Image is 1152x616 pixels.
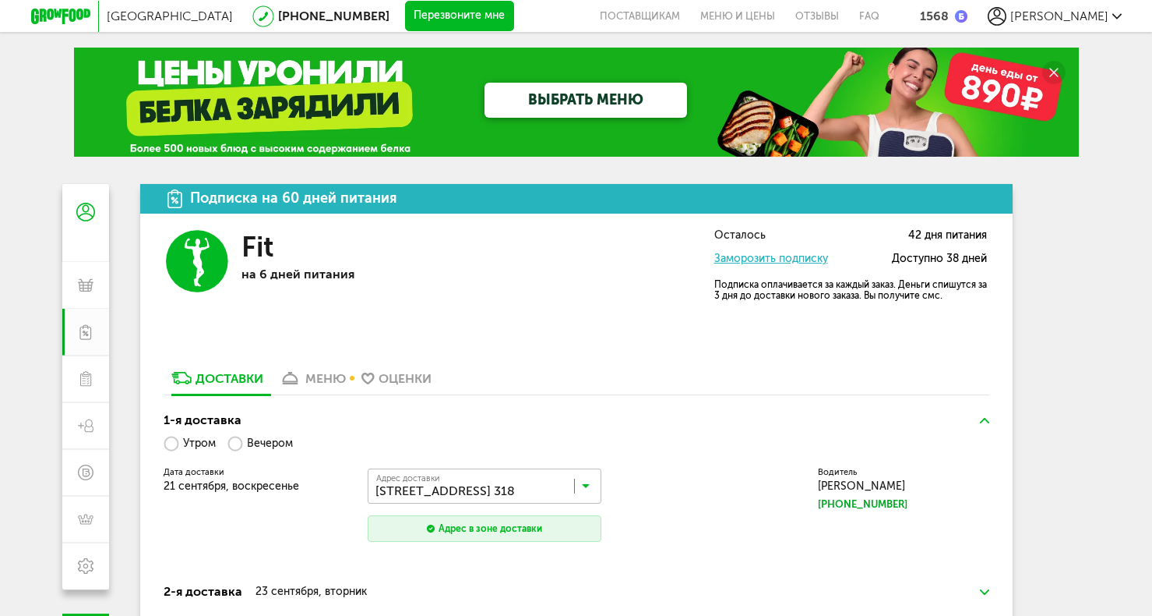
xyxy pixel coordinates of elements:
div: 1568 [920,9,949,23]
div: меню [305,371,346,386]
span: [GEOGRAPHIC_DATA] [107,9,233,23]
button: Перезвоните мне [405,1,514,32]
img: icon.da23462.svg [167,189,183,208]
span: Осталось [714,230,766,242]
span: Адрес доставки [376,474,440,483]
div: Доставки [196,371,263,386]
a: Заморозить подписку [714,252,828,265]
a: [PHONE_NUMBER] [818,497,989,512]
p: на 6 дней питания [241,267,467,281]
img: arrow-up-green.5eb5f82.svg [980,418,989,423]
img: bonus_b.cdccf46.png [955,10,967,23]
label: Водитель [818,469,989,476]
div: 23 сентября, вторник [255,586,367,598]
a: [PHONE_NUMBER] [278,9,389,23]
label: Вечером [227,430,293,457]
div: Оценки [379,371,432,386]
h3: Fit [241,230,273,264]
span: 42 дня питания [908,230,987,242]
span: [PERSON_NAME] [1010,9,1108,23]
a: Доставки [164,370,271,395]
span: 21 сентября, воскресенье [164,480,299,493]
a: ВЫБРАТЬ МЕНЮ [484,83,687,118]
div: 2-я доставка [164,582,242,601]
a: меню [271,370,354,395]
label: Дата доставки [164,469,351,476]
span: Доступно 38 дней [892,253,987,265]
span: [PERSON_NAME] [818,480,905,493]
div: Адрес в зоне доставки [439,522,542,536]
div: 1-я доставка [164,411,241,430]
img: arrow-down-green.fb8ae4f.svg [980,589,989,595]
p: Подписка оплачивается за каждый заказ. Деньги спишутся за 3 дня до доставки нового заказа. Вы пол... [714,279,987,301]
label: Утром [164,430,216,457]
div: Подписка на 60 дней питания [190,191,397,206]
a: Оценки [354,370,439,395]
